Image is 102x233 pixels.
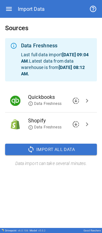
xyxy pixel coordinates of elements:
[5,23,97,33] h6: Sources
[72,120,80,128] span: downloading
[18,6,45,12] div: Import Data
[84,229,101,232] div: Good Ranchers
[21,65,85,76] b: [DATE] 08:12 AM .
[5,229,28,232] div: Drivepoint
[83,120,91,128] span: chevron_right
[38,229,46,232] span: v 5.0.2
[28,93,82,101] span: Quickbooks
[5,160,97,167] h6: Data import can take several minutes.
[28,101,62,106] span: Data Freshness
[30,229,46,232] div: Model
[21,52,89,64] b: [DATE] 09:04 AM
[28,117,82,125] span: Shopify
[21,51,92,77] p: Last full data import . Latest data from data warehouse is from
[83,97,91,105] span: chevron_right
[21,42,92,50] div: Data Freshness
[1,229,4,231] img: Drivepoint
[10,119,20,129] img: Shopify
[10,96,20,106] img: Quickbooks
[28,125,62,130] span: Data Freshness
[5,144,97,155] button: Import All Data
[18,229,28,232] span: v 6.0.106
[72,97,80,105] span: downloading
[36,146,75,154] span: Import All Data
[27,146,35,153] span: sync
